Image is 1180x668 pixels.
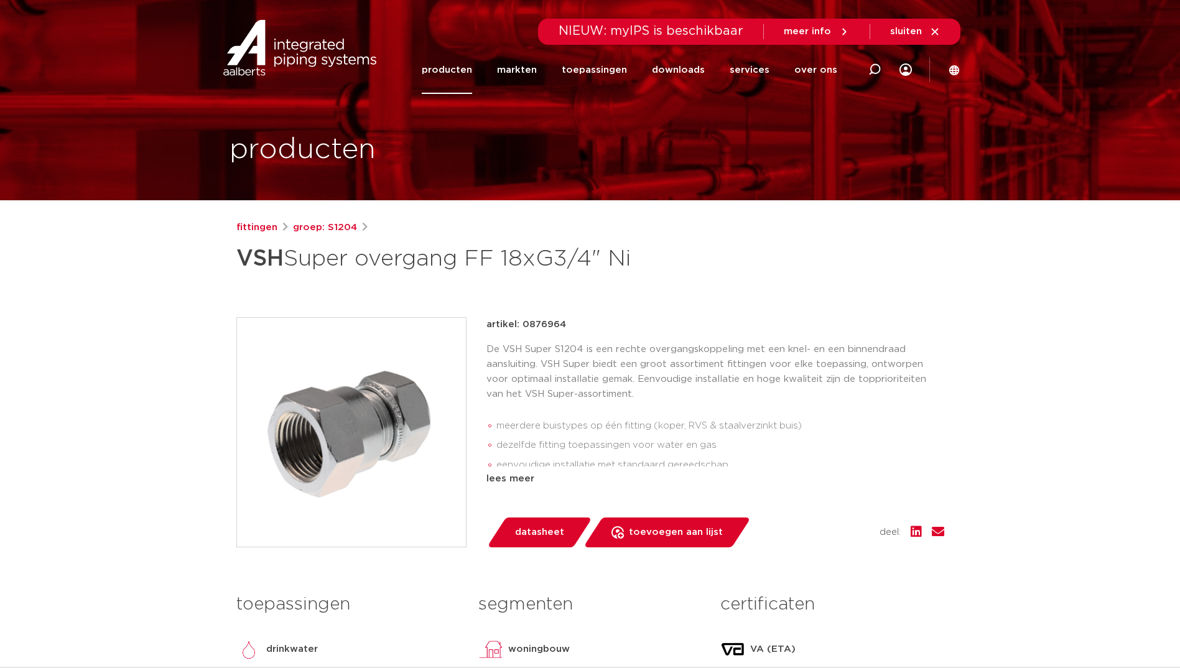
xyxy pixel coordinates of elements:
[730,46,769,94] a: services
[508,642,570,657] p: woningbouw
[486,517,592,547] a: datasheet
[496,416,944,436] li: meerdere buistypes op één fitting (koper, RVS & staalverzinkt buis)
[293,220,357,235] a: groep: S1204
[236,248,284,270] strong: VSH
[230,130,376,170] h1: producten
[236,220,277,235] a: fittingen
[515,522,564,542] span: datasheet
[496,455,944,475] li: eenvoudige installatie met standaard gereedschap
[496,435,944,455] li: dezelfde fitting toepassingen voor water en gas
[784,26,850,37] a: meer info
[478,592,702,617] h3: segmenten
[422,46,837,94] nav: Menu
[629,522,723,542] span: toevoegen aan lijst
[562,46,627,94] a: toepassingen
[486,317,566,332] p: artikel: 0876964
[237,318,466,547] img: Product Image for VSH Super overgang FF 18xG3/4" Ni
[794,46,837,94] a: over ons
[486,471,944,486] div: lees meer
[497,46,537,94] a: markten
[880,525,901,540] span: deel:
[236,637,261,662] img: drinkwater
[890,27,922,36] span: sluiten
[784,27,831,36] span: meer info
[720,637,745,662] img: VA (ETA)
[652,46,705,94] a: downloads
[750,642,796,657] p: VA (ETA)
[236,592,460,617] h3: toepassingen
[486,342,944,402] p: De VSH Super S1204 is een rechte overgangskoppeling met een knel- en een binnendraad aansluiting....
[720,592,944,617] h3: certificaten
[266,642,318,657] p: drinkwater
[890,26,941,37] a: sluiten
[422,46,472,94] a: producten
[478,637,503,662] img: woningbouw
[559,25,743,37] span: NIEUW: myIPS is beschikbaar
[236,240,704,277] h1: Super overgang FF 18xG3/4" Ni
